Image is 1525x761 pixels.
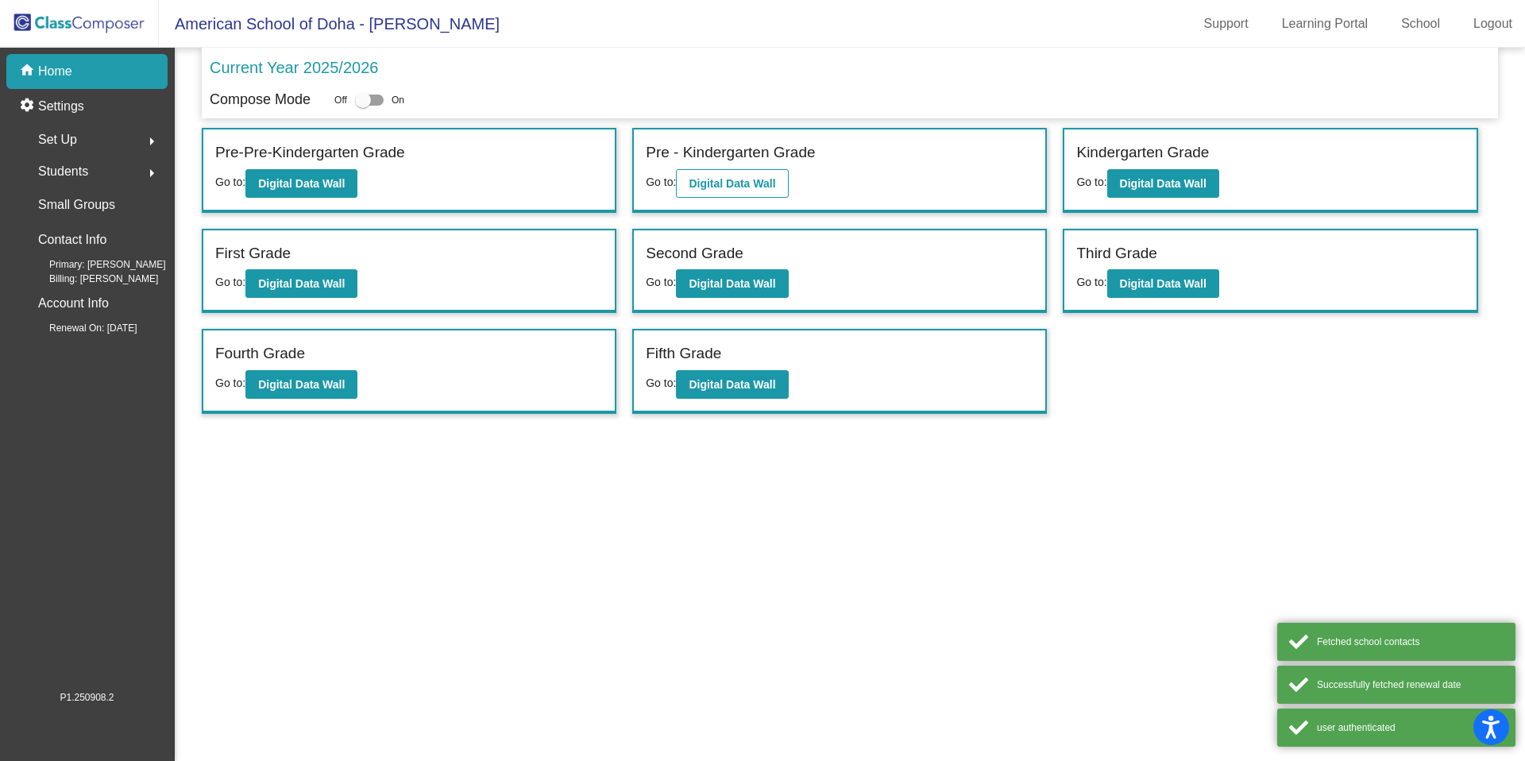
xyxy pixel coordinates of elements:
div: Fetched school contacts [1317,635,1504,649]
b: Digital Data Wall [1120,277,1206,290]
b: Digital Data Wall [689,277,775,290]
b: Digital Data Wall [258,177,345,190]
button: Digital Data Wall [1107,269,1219,298]
span: Go to: [1076,176,1106,188]
mat-icon: settings [19,97,38,116]
p: Home [38,62,72,81]
label: Third Grade [1076,242,1156,265]
span: American School of Doha - [PERSON_NAME] [159,11,500,37]
a: Logout [1461,11,1525,37]
span: Go to: [215,176,245,188]
p: Contact Info [38,229,106,251]
label: Pre-Pre-Kindergarten Grade [215,141,405,164]
button: Digital Data Wall [245,169,357,198]
span: Go to: [215,276,245,288]
label: First Grade [215,242,291,265]
button: Digital Data Wall [676,269,788,298]
b: Digital Data Wall [258,277,345,290]
button: Digital Data Wall [676,370,788,399]
mat-icon: home [19,62,38,81]
label: Kindergarten Grade [1076,141,1209,164]
span: Billing: [PERSON_NAME] [24,272,158,286]
label: Second Grade [646,242,743,265]
b: Digital Data Wall [1120,177,1206,190]
span: Go to: [215,377,245,389]
span: Go to: [646,176,676,188]
span: Off [334,93,347,107]
a: School [1388,11,1453,37]
span: Renewal On: [DATE] [24,321,137,335]
b: Digital Data Wall [258,378,345,391]
button: Digital Data Wall [1107,169,1219,198]
a: Learning Portal [1269,11,1381,37]
span: Go to: [646,377,676,389]
div: Successfully fetched renewal date [1317,678,1504,692]
mat-icon: arrow_right [142,132,161,151]
button: Digital Data Wall [676,169,788,198]
label: Fourth Grade [215,342,305,365]
mat-icon: arrow_right [142,164,161,183]
p: Current Year 2025/2026 [210,56,378,79]
a: Support [1191,11,1261,37]
span: Go to: [1076,276,1106,288]
label: Pre - Kindergarten Grade [646,141,815,164]
button: Digital Data Wall [245,370,357,399]
p: Settings [38,97,84,116]
span: Primary: [PERSON_NAME] [24,257,166,272]
button: Digital Data Wall [245,269,357,298]
span: Go to: [646,276,676,288]
b: Digital Data Wall [689,378,775,391]
p: Small Groups [38,194,115,216]
div: user authenticated [1317,720,1504,735]
p: Account Info [38,292,109,315]
span: On [392,93,404,107]
p: Compose Mode [210,89,311,110]
label: Fifth Grade [646,342,721,365]
b: Digital Data Wall [689,177,775,190]
span: Students [38,160,88,183]
span: Set Up [38,129,77,151]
